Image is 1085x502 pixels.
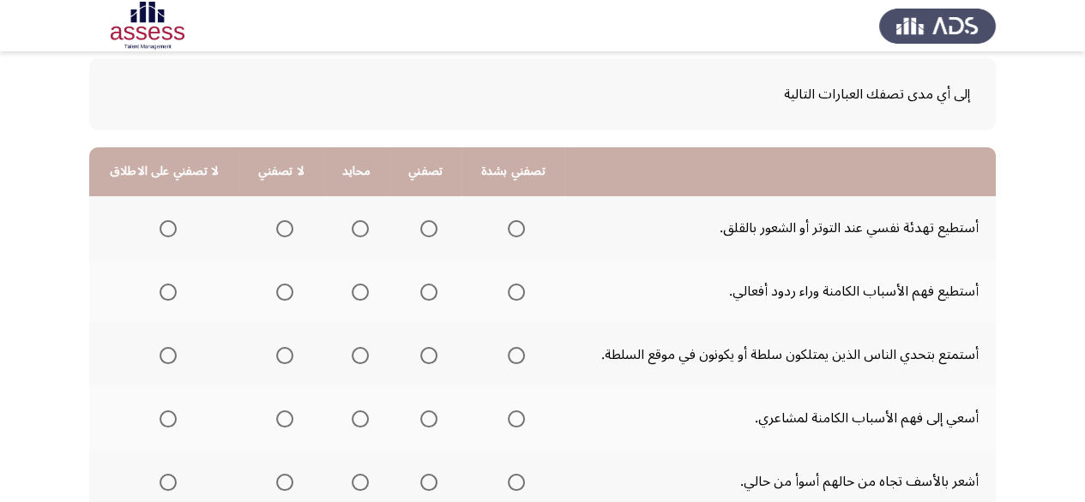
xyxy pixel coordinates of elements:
mat-radio-group: Select an option [269,277,293,306]
mat-radio-group: Select an option [413,340,437,369]
div: إلى أي مدى تصفك العبارات التالية [115,80,970,109]
mat-radio-group: Select an option [501,403,525,433]
mat-radio-group: Select an option [501,213,525,242]
mat-radio-group: Select an option [345,467,369,496]
mat-radio-group: Select an option [413,277,437,306]
img: Assess Talent Management logo [879,2,996,50]
mat-radio-group: Select an option [345,277,369,306]
mat-radio-group: Select an option [153,277,177,306]
th: لا تصفني [239,147,323,196]
mat-radio-group: Select an option [413,213,437,242]
mat-radio-group: Select an option [269,340,293,369]
th: محايد [323,147,389,196]
th: تصفني [389,147,461,196]
th: تصفني بشدة [461,147,564,196]
img: Assessment logo of Emotional Intelligence Assessment [89,2,206,50]
mat-radio-group: Select an option [153,403,177,433]
td: أستطيع فهم الأسباب الكامنة وراء ردود أفعالي. [564,260,996,323]
mat-radio-group: Select an option [345,213,369,242]
mat-radio-group: Select an option [413,403,437,433]
td: أستمتع بتحدي الناس الذين يمتلكون سلطة أو يكونون في موقع السلطة. [564,323,996,386]
th: لا تصفني على الاطلاق [89,147,239,196]
td: أستطيع تهدئة نفسي عند التوتر أو الشعور بالقلق. [564,196,996,260]
mat-radio-group: Select an option [269,213,293,242]
mat-radio-group: Select an option [269,403,293,433]
mat-radio-group: Select an option [269,467,293,496]
mat-radio-group: Select an option [153,340,177,369]
mat-radio-group: Select an option [501,467,525,496]
mat-radio-group: Select an option [153,467,177,496]
td: أسعي إلى فهم الأسباب الكامنة لمشاعري. [564,386,996,450]
mat-radio-group: Select an option [501,277,525,306]
mat-radio-group: Select an option [153,213,177,242]
mat-radio-group: Select an option [413,467,437,496]
mat-radio-group: Select an option [345,340,369,369]
mat-radio-group: Select an option [501,340,525,369]
mat-radio-group: Select an option [345,403,369,433]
